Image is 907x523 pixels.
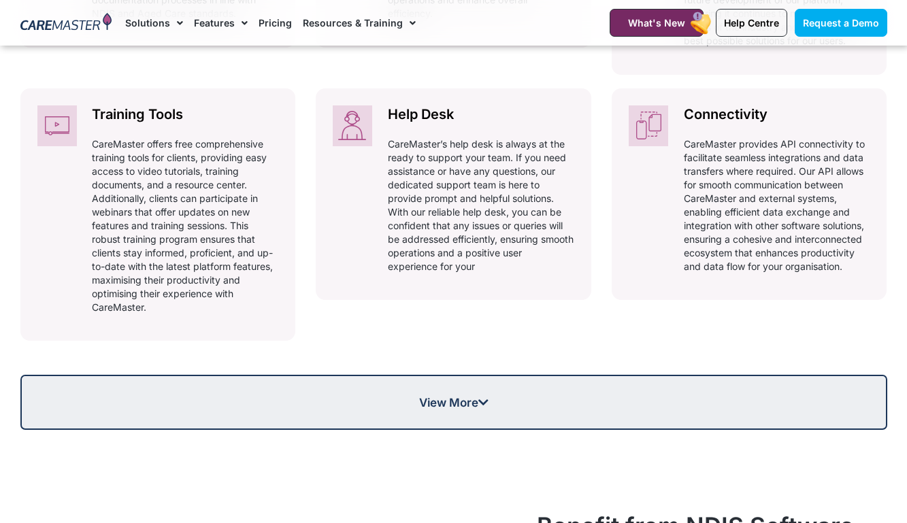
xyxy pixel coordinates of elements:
a: Help Centre [716,9,787,37]
img: Help Desk aids CareMaster NDIS software, including admin and app features. [333,105,372,146]
a: View More [20,375,887,430]
span: What's New [628,17,685,29]
a: What's New [610,9,704,37]
p: CareMaster provides API connectivity to facilitate seamless integrations and data transfers where... [684,137,870,273]
span: View More [419,397,489,408]
h2: Connectivity [684,105,870,124]
img: CareMaster NDIS CRM provides clients with free training tools, including videos and guides, enhan... [37,105,77,146]
span: Help Centre [724,17,779,29]
p: CareMaster’s help desk is always at the ready to support your team. If you need assistance or hav... [388,137,574,273]
a: Request a Demo [795,9,887,37]
p: CareMaster offers free comprehensive training tools for clients, providing easy access to video t... [92,137,278,314]
span: Request a Demo [803,17,879,29]
h2: Training Tools [92,105,278,124]
img: CareMaster NDIS Software Connectivity: linking Administrators, Support Workers, Participants and ... [629,105,668,146]
h2: Help Desk [388,105,574,124]
img: CareMaster Logo [20,13,112,33]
